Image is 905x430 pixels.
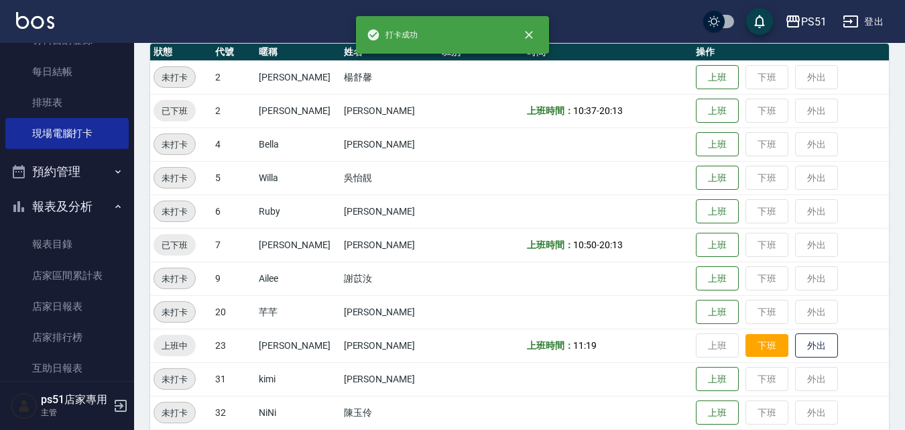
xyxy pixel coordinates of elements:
th: 狀態 [150,44,212,61]
button: save [746,8,773,35]
button: PS51 [780,8,832,36]
span: 未打卡 [154,70,195,85]
img: Person [11,392,38,419]
td: Ruby [255,195,340,228]
button: 報表及分析 [5,189,129,224]
button: 上班 [696,300,739,325]
td: 23 [212,329,255,362]
button: 外出 [795,333,838,358]
a: 每日結帳 [5,56,129,87]
button: close [514,20,544,50]
td: [PERSON_NAME] [341,362,439,396]
b: 上班時間： [527,340,574,351]
td: 31 [212,362,255,396]
td: [PERSON_NAME] [255,228,340,262]
td: Bella [255,127,340,161]
button: 登出 [837,9,889,34]
span: 已下班 [154,238,196,252]
td: 芊芊 [255,295,340,329]
span: 未打卡 [154,138,195,152]
td: kimi [255,362,340,396]
td: 20 [212,295,255,329]
button: 上班 [696,199,739,224]
th: 時間 [524,44,692,61]
b: 上班時間： [527,239,574,250]
button: 上班 [696,65,739,90]
td: [PERSON_NAME] [341,228,439,262]
button: 上班 [696,367,739,392]
td: NiNi [255,396,340,429]
img: Logo [16,12,54,29]
a: 店家日報表 [5,291,129,322]
td: 吳怡靚 [341,161,439,195]
button: 上班 [696,99,739,123]
td: [PERSON_NAME] [341,195,439,228]
td: [PERSON_NAME] [341,127,439,161]
a: 現場電腦打卡 [5,118,129,149]
button: 上班 [696,233,739,258]
span: 已下班 [154,104,196,118]
td: Willa [255,161,340,195]
td: 陳玉伶 [341,396,439,429]
span: 上班中 [154,339,196,353]
a: 報表目錄 [5,229,129,260]
span: 10:37 [573,105,597,116]
button: 下班 [745,334,788,358]
p: 主管 [41,407,109,419]
span: 11:19 [573,340,597,351]
button: 上班 [696,166,739,191]
span: 未打卡 [154,372,195,386]
th: 暱稱 [255,44,340,61]
span: 未打卡 [154,305,195,319]
td: 9 [212,262,255,295]
td: [PERSON_NAME] [341,94,439,127]
td: 32 [212,396,255,429]
button: 上班 [696,400,739,425]
a: 店家區間累計表 [5,260,129,291]
td: 謝苡汝 [341,262,439,295]
td: Ailee [255,262,340,295]
button: 上班 [696,266,739,291]
th: 操作 [692,44,889,61]
th: 姓名 [341,44,439,61]
td: 4 [212,127,255,161]
td: - [524,228,692,262]
span: 未打卡 [154,406,195,420]
span: 10:50 [573,239,597,250]
h5: ps51店家專用 [41,393,109,407]
span: 未打卡 [154,205,195,219]
td: [PERSON_NAME] [341,295,439,329]
span: 打卡成功 [367,28,418,42]
span: 未打卡 [154,272,195,286]
td: [PERSON_NAME] [255,60,340,94]
td: 7 [212,228,255,262]
span: 未打卡 [154,171,195,185]
td: [PERSON_NAME] [341,329,439,362]
td: 2 [212,94,255,127]
span: 20:13 [599,105,623,116]
td: 6 [212,195,255,228]
button: 預約管理 [5,154,129,189]
td: [PERSON_NAME] [255,329,340,362]
button: 上班 [696,132,739,157]
span: 20:13 [599,239,623,250]
th: 代號 [212,44,255,61]
div: PS51 [801,13,827,30]
td: 5 [212,161,255,195]
b: 上班時間： [527,105,574,116]
a: 互助日報表 [5,353,129,384]
td: - [524,94,692,127]
a: 店家排行榜 [5,322,129,353]
a: 排班表 [5,87,129,118]
td: 楊舒馨 [341,60,439,94]
td: [PERSON_NAME] [255,94,340,127]
td: 2 [212,60,255,94]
